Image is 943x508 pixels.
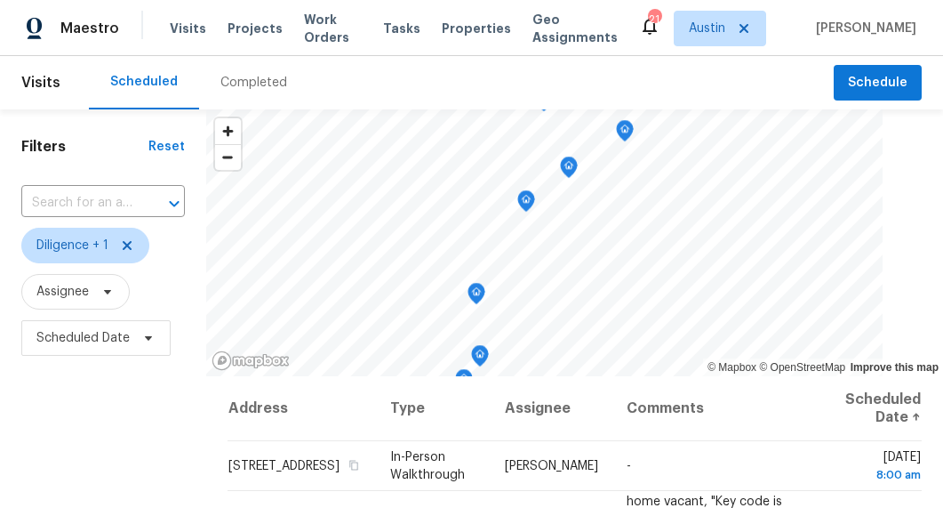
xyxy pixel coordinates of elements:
[206,109,883,376] canvas: Map
[215,118,241,144] button: Zoom in
[376,376,491,441] th: Type
[215,144,241,170] button: Zoom out
[707,361,756,374] a: Mapbox
[148,138,185,156] div: Reset
[60,20,119,37] span: Maestro
[304,11,362,46] span: Work Orders
[505,460,598,472] span: [PERSON_NAME]
[162,191,187,216] button: Open
[346,457,362,473] button: Copy Address
[220,74,287,92] div: Completed
[759,361,845,374] a: OpenStreetMap
[821,376,922,441] th: Scheduled Date ↑
[689,20,725,37] span: Austin
[228,20,283,37] span: Projects
[170,20,206,37] span: Visits
[21,63,60,102] span: Visits
[612,376,820,441] th: Comments
[471,345,489,373] div: Map marker
[468,283,485,310] div: Map marker
[517,190,535,218] div: Map marker
[36,283,89,301] span: Assignee
[491,376,612,441] th: Assignee
[560,157,578,184] div: Map marker
[383,22,420,35] span: Tasks
[390,451,465,481] span: In-Person Walkthrough
[835,466,921,484] div: 8:00 am
[212,351,290,371] a: Mapbox homepage
[532,11,618,46] span: Geo Assignments
[848,72,907,94] span: Schedule
[36,237,108,254] span: Diligence + 1
[851,361,939,374] a: Improve this map
[36,329,130,347] span: Scheduled Date
[834,65,922,101] button: Schedule
[228,460,340,472] span: [STREET_ADDRESS]
[228,376,376,441] th: Address
[110,73,178,91] div: Scheduled
[21,138,148,156] h1: Filters
[215,145,241,170] span: Zoom out
[648,11,660,28] div: 21
[442,20,511,37] span: Properties
[21,189,135,217] input: Search for an address...
[627,460,631,472] span: -
[809,20,916,37] span: [PERSON_NAME]
[616,120,634,148] div: Map marker
[455,369,473,397] div: Map marker
[835,451,921,484] span: [DATE]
